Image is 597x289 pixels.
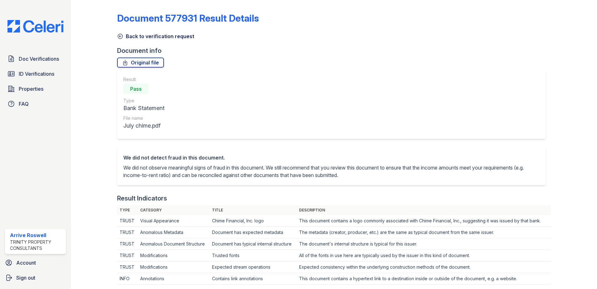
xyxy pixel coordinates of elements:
[117,215,138,227] td: TRUST
[210,205,297,215] th: Title
[123,164,540,179] p: We did not observe meaningful signs of fraud in this document. We still recommend that you review...
[210,215,297,227] td: Chime Financial, Inc. logo
[297,205,551,215] th: Description
[5,53,66,65] a: Doc Verifications
[117,13,259,24] a: Document 577931 Result Details
[297,238,551,250] td: The document's internal structure is typical for this issuer.
[123,115,165,121] div: File name
[138,273,210,285] td: Annotations
[16,259,36,266] span: Account
[2,256,68,269] a: Account
[10,239,63,251] div: Trinity Property Consultants
[210,238,297,250] td: Document has typical internal structure
[123,84,148,94] div: Pass
[5,98,66,110] a: FAQ
[5,83,66,95] a: Properties
[297,215,551,227] td: This document contains a logo commonly associated with Chime Financial, Inc., suggesting it was i...
[297,227,551,238] td: The metadata (creator, producer, etc.) are the same as typical document from the same issuer.
[138,227,210,238] td: Anomalous Metadata
[19,55,59,63] span: Doc Verifications
[117,205,138,215] th: Type
[123,121,165,130] div: July chime.pdf
[123,98,165,104] div: Type
[117,250,138,261] td: TRUST
[117,261,138,273] td: TRUST
[117,46,551,55] div: Document info
[117,33,194,40] a: Back to verification request
[138,205,210,215] th: Category
[123,76,165,83] div: Result
[19,70,54,78] span: ID Verifications
[210,227,297,238] td: Document has expected metadata
[19,85,43,93] span: Properties
[123,104,165,113] div: Bank Statement
[297,273,551,285] td: This document contains a hypertext link to a destination inside or outside of the document, e.g. ...
[138,261,210,273] td: Modifications
[117,273,138,285] td: INFO
[117,58,164,68] a: Original file
[2,271,68,284] a: Sign out
[210,261,297,273] td: Expected stream operations
[10,231,63,239] div: Arrive Roswell
[117,238,138,250] td: TRUST
[297,261,551,273] td: Expected consistency within the underlying construction methods of the document.
[210,250,297,261] td: Trusted fonts
[5,68,66,80] a: ID Verifications
[19,100,29,108] span: FAQ
[117,227,138,238] td: TRUST
[2,20,68,33] img: CE_Logo_Blue-a8612792a0a2168367f1c8372b55b34899dd931a85d93a1a3d3e32e68fde9ad4.png
[117,194,167,203] div: Result Indicators
[16,274,35,281] span: Sign out
[210,273,297,285] td: Contains link annotations
[138,215,210,227] td: Visual Appearance
[123,154,540,161] div: We did not detect fraud in this document.
[138,250,210,261] td: Modifications
[297,250,551,261] td: All of the fonts in use here are typically used by the issuer in this kind of document.
[138,238,210,250] td: Anomalous Document Structure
